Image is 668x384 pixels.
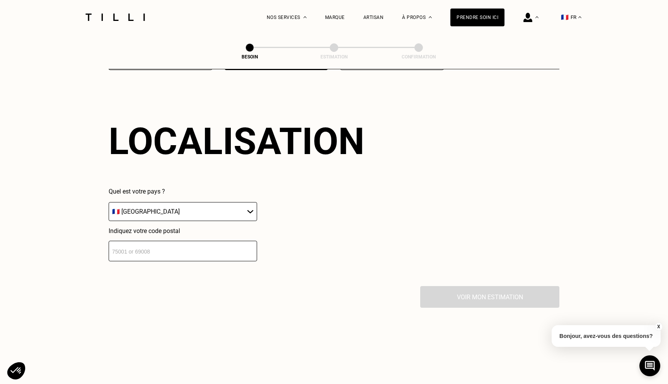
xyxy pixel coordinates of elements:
[109,188,257,195] p: Quel est votre pays ?
[109,120,365,163] div: Localisation
[380,54,457,60] div: Confirmation
[654,322,662,331] button: X
[83,14,148,21] img: Logo du service de couturière Tilli
[552,325,661,347] p: Bonjour, avez-vous des questions?
[303,16,307,18] img: Menu déroulant
[325,15,345,20] a: Marque
[211,54,288,60] div: Besoin
[450,9,504,26] a: Prendre soin ici
[429,16,432,18] img: Menu déroulant à propos
[295,54,373,60] div: Estimation
[109,227,257,235] p: Indiquez votre code postal
[363,15,384,20] a: Artisan
[109,241,257,261] input: 75001 or 69008
[578,16,581,18] img: menu déroulant
[523,13,532,22] img: icône connexion
[561,14,569,21] span: 🇫🇷
[535,16,538,18] img: Menu déroulant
